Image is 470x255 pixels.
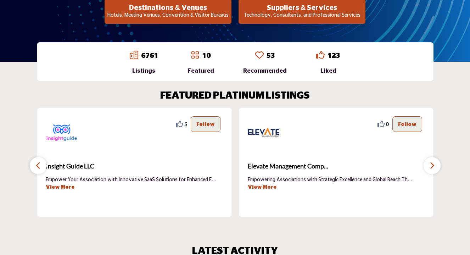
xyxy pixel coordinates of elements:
div: Featured [188,67,214,75]
img: Elevate Management Company [248,116,280,148]
a: Insight Guide LLC [46,157,223,176]
a: Go to Featured [191,51,199,61]
a: Go to Recommended [255,51,264,61]
h2: FEATURED PLATINUM LISTINGS [160,90,310,102]
p: Empower Your Association with Innovative SaaS Solutions for Enhanced E [46,176,223,190]
div: Listings [130,67,158,75]
p: Technology, Consultants, and Professional Services [241,12,363,19]
a: 6761 [141,52,158,59]
p: Follow [398,120,416,128]
a: 123 [328,52,340,59]
a: 10 [202,52,211,59]
a: 53 [267,52,275,59]
h2: Suppliers & Services [241,4,363,12]
i: Go to Liked [316,51,325,59]
p: Hotels, Meeting Venues, Convention & Visitor Bureaus [107,12,229,19]
span: Elevate Management Comp... [248,161,425,171]
a: View More [46,185,74,190]
span: ... [408,177,412,182]
h2: Destinations & Venues [107,4,229,12]
span: Insight Guide LLC [46,161,223,171]
a: Elevate Management Comp... [248,157,425,176]
div: Recommended [243,67,287,75]
p: Follow [196,120,215,128]
span: 5 [184,120,187,128]
b: Elevate Management Company [248,157,425,176]
a: View More [248,185,276,190]
button: Follow [191,116,220,132]
div: Liked [316,67,340,75]
img: Insight Guide LLC [46,116,78,148]
button: Follow [392,116,422,132]
p: Empowering Associations with Strategic Excellence and Global Reach Th [248,176,425,190]
span: 0 [386,120,389,128]
span: ... [212,177,216,182]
